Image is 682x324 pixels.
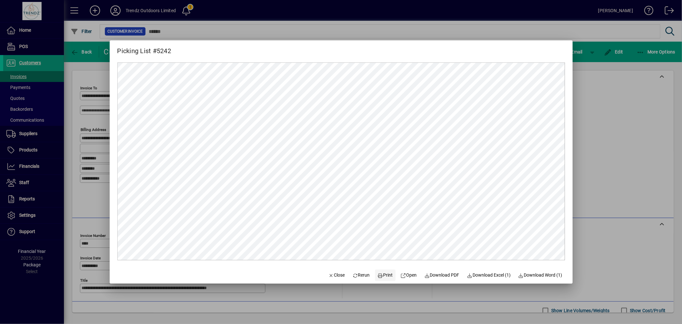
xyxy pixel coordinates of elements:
h2: Picking List #5242 [110,40,179,56]
button: Print [375,270,396,281]
span: Close [328,272,345,279]
span: Download Word (1) [518,272,562,279]
button: Close [326,270,348,281]
span: Download Excel (1) [467,272,511,279]
a: Open [398,270,419,281]
span: Rerun [352,272,370,279]
span: Download PDF [424,272,459,279]
button: Download Excel (1) [465,270,513,281]
a: Download PDF [422,270,462,281]
button: Download Word (1) [516,270,565,281]
span: Print [378,272,393,279]
span: Open [401,272,417,279]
